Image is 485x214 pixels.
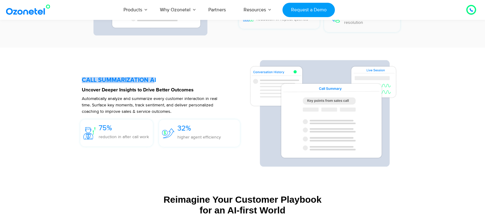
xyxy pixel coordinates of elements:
img: 75% [83,127,96,140]
span: Automatically analyze and summarize every customer interaction in real time. Surface key moments,... [82,96,217,114]
h5: CALL SUMMARIZATION AI [82,77,243,83]
p: reduction in after call work [99,134,149,140]
span: 75% [99,124,112,132]
img: 32% [162,128,174,138]
strong: Uncover Deeper Insights to Drive Better Outcomes [82,87,194,92]
a: Request a Demo [282,3,335,17]
span: higher agent efficiency [177,135,221,140]
span: 32% [177,124,191,133]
